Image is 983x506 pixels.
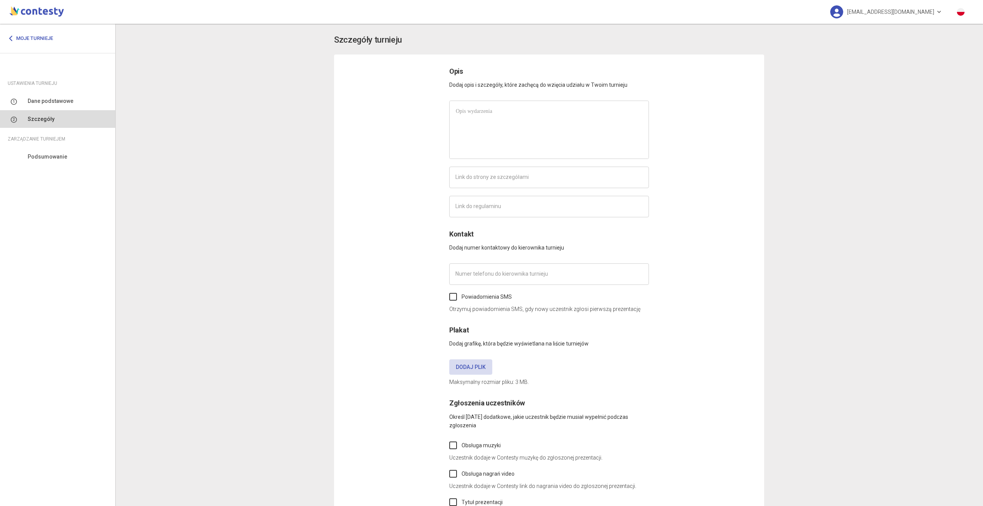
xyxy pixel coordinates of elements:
[449,77,649,89] p: Dodaj opis i szczegóły, które zachęcą do wzięcia udziału w Twoim turnieju
[8,79,108,88] div: Ustawienia turnieju
[8,135,65,143] span: Zarządzanie turniejem
[449,441,501,450] label: Obsługa muzyki
[334,33,764,47] app-title: settings-details.title
[11,98,17,105] img: number-1
[8,31,59,45] a: Moje turnieje
[449,305,649,313] p: Otrzymuj powiadomienia SMS, gdy nowy uczestnik zgłosi pierwszą prezentację
[449,336,649,348] p: Dodaj grafikę, która będzie wyświetlana na liście turniejów
[449,359,492,375] label: Dodaj plik
[449,230,474,238] span: Kontakt
[449,409,649,430] p: Określ [DATE] dodatkowe, jakie uczestnik będzie musiał wypełnić podczas zgłoszenia
[449,293,512,301] label: Powiadomienia SMS
[334,33,402,47] h3: Szczegóły turnieju
[449,240,649,252] p: Dodaj numer kontaktowy do kierownika turnieju
[449,399,525,407] span: Zgłoszenia uczestników
[847,4,934,20] span: [EMAIL_ADDRESS][DOMAIN_NAME]
[449,67,463,75] span: Opis
[449,326,469,334] span: Plakat
[28,152,67,161] span: Podsumowanie
[449,453,649,462] p: Uczestnik dodaje w Contesty muzykę do zgłoszonej prezentacji.
[28,115,55,123] span: Szczegóły
[11,116,17,123] img: number-2
[449,482,649,490] p: Uczestnik dodaje w Contesty link do nagrania video do zgłoszonej prezentacji.
[449,378,649,386] p: Maksymalny rozmiar pliku: 3 MB.
[28,97,73,105] span: Dane podstawowe
[449,470,515,478] label: Obsługa nagrań video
